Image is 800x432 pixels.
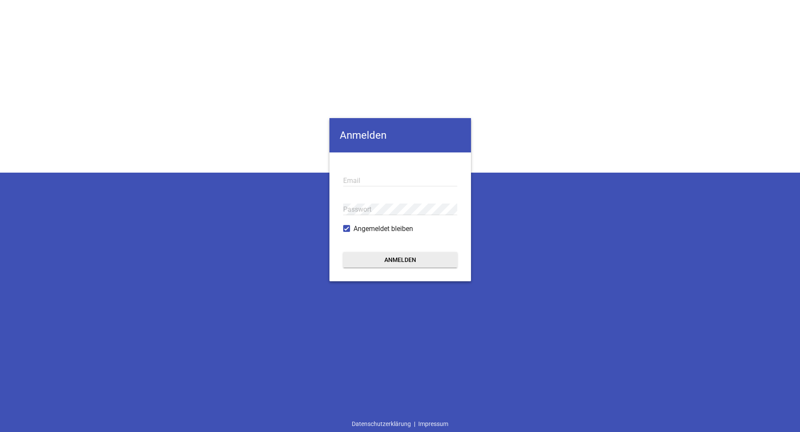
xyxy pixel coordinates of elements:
h4: Anmelden [329,118,471,152]
div: | [349,416,451,432]
a: Impressum [415,416,451,432]
button: Anmelden [343,252,457,268]
span: Angemeldet bleiben [353,224,413,234]
a: Datenschutzerklärung [349,416,414,432]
